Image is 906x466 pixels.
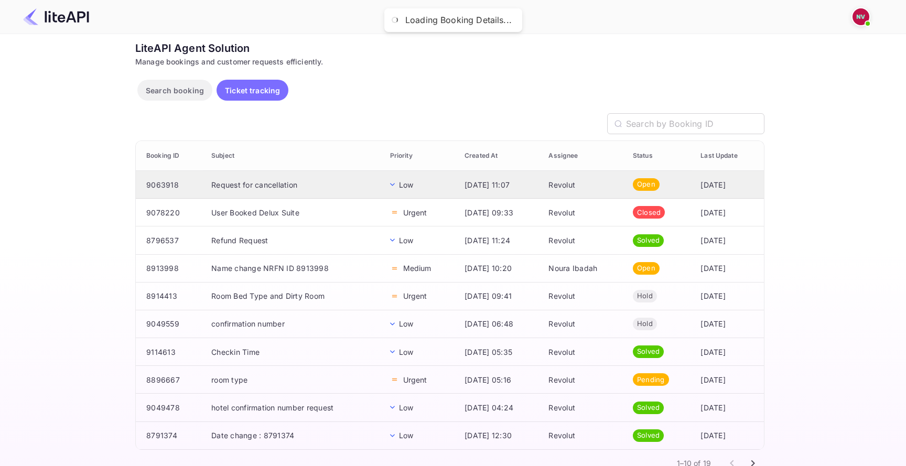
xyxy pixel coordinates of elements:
p: Low [399,179,413,190]
th: Booking ID [136,141,203,171]
td: 8914413 [136,282,203,310]
td: [DATE] 11:24 [456,226,540,254]
td: [DATE] 06:48 [456,310,540,338]
td: [DATE] [692,394,764,421]
td: confirmation number [203,310,382,338]
span: Hold [633,319,657,329]
th: Status [624,141,692,171]
td: Revolut [540,226,624,254]
td: 9114613 [136,338,203,366]
th: Assignee [540,141,624,171]
td: [DATE] 10:20 [456,254,540,282]
td: Date change : 8791374 [203,421,382,449]
td: [DATE] 04:24 [456,394,540,421]
td: Revolut [540,421,624,449]
td: [DATE] [692,421,764,449]
span: Solved [633,235,664,246]
td: [DATE] [692,254,764,282]
input: Search by Booking ID [626,113,764,134]
td: Revolut [540,282,624,310]
div: LiteAPI Agent Solution [135,40,764,56]
td: 9078220 [136,199,203,226]
div: Loading Booking Details... [405,15,512,26]
td: Revolut [540,171,624,199]
td: Noura Ibadah [540,254,624,282]
td: 8913998 [136,254,203,282]
img: LiteAPI Logo [23,8,89,25]
td: 9049559 [136,310,203,338]
td: [DATE] 05:35 [456,338,540,366]
p: Urgent [403,290,427,301]
td: [DATE] [692,171,764,199]
th: Priority [382,141,456,171]
span: Pending [633,375,669,385]
p: Urgent [403,207,427,218]
td: 8896667 [136,366,203,394]
p: Low [399,235,413,246]
td: [DATE] 09:33 [456,199,540,226]
td: Revolut [540,338,624,366]
td: Room Bed Type and Dirty Room [203,282,382,310]
span: Solved [633,346,664,357]
td: [DATE] [692,199,764,226]
span: Solved [633,430,664,441]
span: Open [633,179,660,190]
p: Search booking [146,85,204,96]
td: Request for cancellation [203,171,382,199]
span: Closed [633,208,665,218]
td: hotel confirmation number request [203,394,382,421]
td: [DATE] 12:30 [456,421,540,449]
p: Medium [403,263,432,274]
td: 8796537 [136,226,203,254]
td: 8791374 [136,421,203,449]
td: Revolut [540,394,624,421]
td: [DATE] [692,226,764,254]
td: [DATE] [692,366,764,394]
td: User Booked Delux Suite [203,199,382,226]
span: Solved [633,403,664,413]
td: room type [203,366,382,394]
td: Refund Request [203,226,382,254]
td: Checkin Time [203,338,382,366]
td: Name change NRFN ID 8913998 [203,254,382,282]
p: Low [399,346,413,357]
td: [DATE] [692,338,764,366]
td: [DATE] 05:16 [456,366,540,394]
td: Revolut [540,199,624,226]
th: Subject [203,141,382,171]
p: Low [399,318,413,329]
img: Nicholas Valbusa [853,8,869,25]
td: 9063918 [136,171,203,199]
td: [DATE] 11:07 [456,171,540,199]
p: Ticket tracking [225,85,280,96]
td: Revolut [540,310,624,338]
div: Manage bookings and customer requests efficiently. [135,56,764,67]
span: Hold [633,291,657,301]
td: [DATE] [692,282,764,310]
td: 9049478 [136,394,203,421]
td: Revolut [540,366,624,394]
td: [DATE] [692,310,764,338]
td: [DATE] 09:41 [456,282,540,310]
p: Low [399,402,413,413]
span: Open [633,263,660,274]
p: Low [399,430,413,441]
th: Last Update [692,141,764,171]
th: Created At [456,141,540,171]
p: Urgent [403,374,427,385]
